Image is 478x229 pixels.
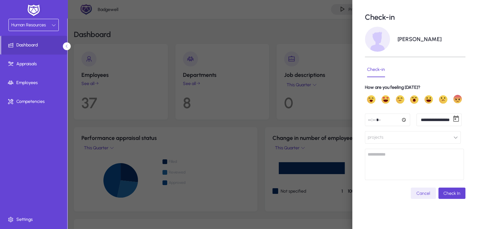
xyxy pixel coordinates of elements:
[1,73,69,92] a: Employees
[1,42,67,48] span: Dashboard
[26,4,41,17] img: white-logo.png
[11,22,46,28] span: Human Resources
[1,216,69,223] span: Settings
[1,99,69,105] span: Competencies
[1,210,69,229] a: Settings
[365,13,395,22] p: Check-in
[1,80,69,86] span: Employees
[1,92,69,111] a: Competencies
[1,61,69,67] span: Appraisals
[1,55,69,73] a: Appraisals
